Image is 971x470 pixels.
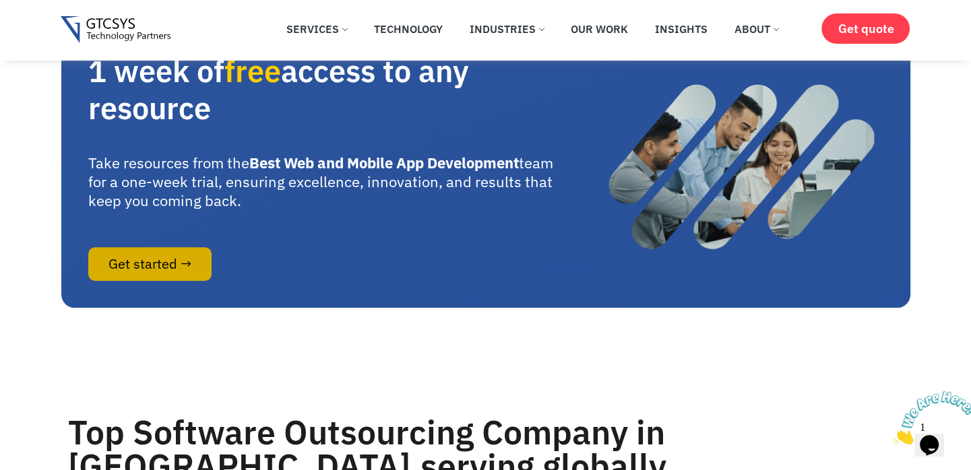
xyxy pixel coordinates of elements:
[108,257,191,271] span: Get started →
[224,51,281,90] span: free
[249,153,519,172] strong: Best Web and Mobile App Development
[821,13,910,44] a: Get quote
[645,14,718,44] a: Insights
[88,53,573,127] h2: 1 week of access to any resource
[561,14,638,44] a: Our Work
[601,77,883,257] img: Free access to any resources
[5,5,89,59] img: Chat attention grabber
[838,22,894,36] span: Get quote
[887,386,971,450] iframe: chat widget
[364,14,453,44] a: Technology
[460,14,554,44] a: Industries
[61,16,170,44] img: Gtcsys logo
[88,154,574,210] p: Take resources from the team for a one-week trial, ensuring excellence, innovation, and results t...
[88,247,212,281] a: Get started →
[5,5,11,17] span: 1
[724,14,788,44] a: About
[276,14,357,44] a: Services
